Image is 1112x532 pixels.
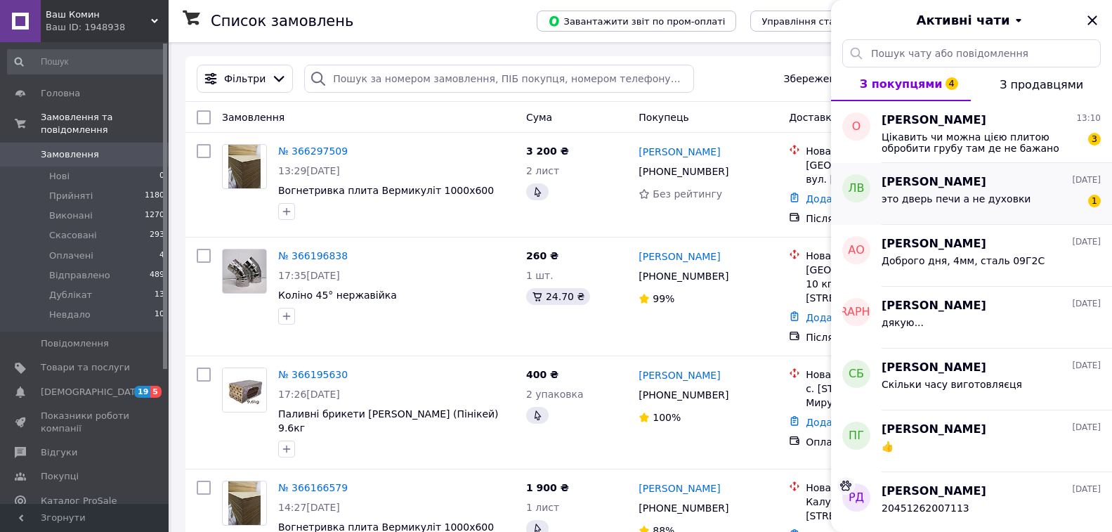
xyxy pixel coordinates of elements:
div: Нова Пошта [806,368,958,382]
div: Післяплата [806,330,958,344]
button: З покупцями4 [831,67,971,101]
input: Пошук чату або повідомлення [842,39,1101,67]
div: Післяплата [806,212,958,226]
span: З продавцями [1000,78,1083,91]
span: Невдало [49,309,91,321]
span: 👍 [882,441,894,452]
span: 293 [150,229,164,242]
span: Доброго дня, 4мм, сталь 09Г2С [882,255,1045,266]
a: Фото товару [222,249,267,294]
input: Пошук [7,49,166,74]
span: Нові [49,170,70,183]
button: Активні чати [870,11,1073,30]
span: 1 шт. [526,270,554,281]
span: Ваш Комин [46,8,151,21]
span: Показники роботи компанії [41,410,130,435]
span: это дверь печи а не духовки [882,193,1031,205]
span: 99% [653,293,674,304]
span: Паливні брикети [PERSON_NAME] (Пінікей) 9.6кг [278,408,499,434]
span: Скасовані [49,229,97,242]
span: О [852,119,861,135]
span: [PERSON_NAME] [882,236,986,252]
img: Фото товару [228,145,261,188]
span: [PERSON_NAME] [882,360,986,376]
span: Управління статусами [761,16,869,27]
span: [DATE] [1072,422,1101,434]
span: 14:27[DATE] [278,502,340,513]
span: [DATE] [1072,174,1101,186]
div: Оплата за реквізитами [806,435,958,449]
span: 10 [155,309,164,321]
button: З продавцями [971,67,1112,101]
span: Виконані [49,209,93,222]
span: Завантажити звіт по пром-оплаті [548,15,725,27]
span: 1270 [145,209,164,222]
a: № 366196838 [278,250,348,261]
span: 4 [946,77,958,90]
button: [DEMOGRAPHIC_DATA][PERSON_NAME][DATE]дякую... [831,287,1112,349]
span: Фільтри [224,72,266,86]
a: [PERSON_NAME] [639,249,720,264]
div: Калуш, №1: вул. [STREET_ADDRESS] [806,495,958,523]
span: 1 [1088,195,1101,207]
h1: Список замовлень [211,13,353,30]
span: 400 ₴ [526,369,558,380]
span: Замовлення та повідомлення [41,111,169,136]
span: Прийняті [49,190,93,202]
span: [PERSON_NAME] [882,174,986,190]
a: Вогнетривка плита Вермикуліт 1000x600 [278,185,494,196]
span: СБ [849,366,864,382]
span: 260 ₴ [526,250,558,261]
div: [GEOGRAPHIC_DATA], №3 (до 10 кг): вул. [STREET_ADDRESS] [806,263,958,305]
span: Покупці [41,470,79,483]
span: Головна [41,87,80,100]
span: 1 лист [526,502,559,513]
div: с. [STREET_ADDRESS]: вул. Миру, 1-А [806,382,958,410]
button: Управління статусами [750,11,880,32]
a: № 366195630 [278,369,348,380]
span: [PERSON_NAME] [882,422,986,438]
div: [PHONE_NUMBER] [636,162,731,181]
span: Дублікат [49,289,92,301]
span: 3 200 ₴ [526,145,569,157]
span: 13 [155,289,164,301]
a: № 366166579 [278,482,348,493]
input: Пошук за номером замовлення, ПІБ покупця, номером телефону, Email, номером накладної [304,65,693,93]
div: Нова Пошта [806,144,958,158]
div: [PHONE_NUMBER] [636,385,731,405]
span: Повідомлення [41,337,109,350]
span: Скільки часу виготовляєця [882,379,1022,390]
a: [PERSON_NAME] [639,481,720,495]
span: 489 [150,269,164,282]
span: 17:26[DATE] [278,389,340,400]
div: [PHONE_NUMBER] [636,498,731,518]
span: 13:10 [1076,112,1101,124]
span: [DEMOGRAPHIC_DATA] [792,304,920,320]
span: РД [849,490,864,506]
span: 0 [159,170,164,183]
span: Коліно 45° нержавійка [278,290,397,301]
div: [GEOGRAPHIC_DATA], №1: вул. [PERSON_NAME], 1 [806,158,958,186]
span: Замовлення [41,148,99,161]
span: 3 [1088,133,1101,145]
span: [DEMOGRAPHIC_DATA] [41,386,145,398]
button: Закрити [1084,12,1101,29]
a: Додати ЕН [806,193,861,205]
span: 17:35[DATE] [278,270,340,281]
button: Завантажити звіт по пром-оплаті [537,11,736,32]
span: 4 [159,249,164,262]
div: [PHONE_NUMBER] [636,266,731,286]
a: [PERSON_NAME] [639,368,720,382]
a: Фото товару [222,144,267,189]
div: 24.70 ₴ [526,288,590,305]
img: Фото товару [223,249,266,293]
span: дякую... [882,317,924,328]
span: Замовлення [222,112,284,123]
span: 100% [653,412,681,423]
a: Додати ЕН [806,417,861,428]
span: Цікавить чи можна цією плитою обробити грубу там де не бажано щоб вона гріла [882,131,1081,154]
button: СБ[PERSON_NAME][DATE]Скільки часу виготовляєця [831,349,1112,410]
img: Фото товару [223,368,266,412]
div: Нова Пошта [806,481,958,495]
span: Товари та послуги [41,361,130,374]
